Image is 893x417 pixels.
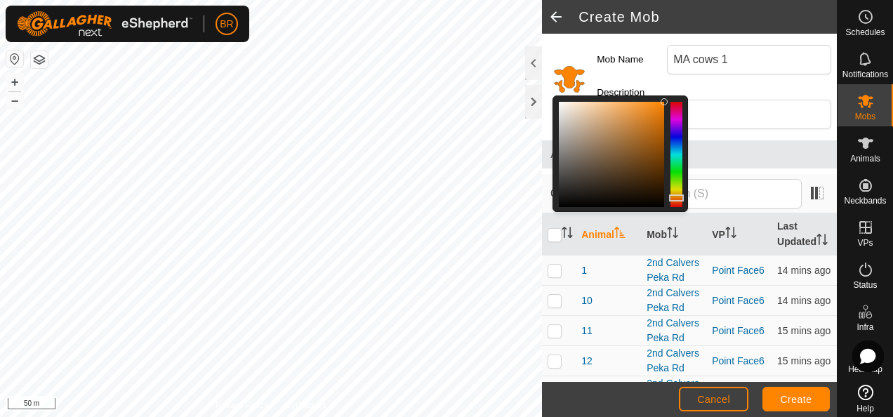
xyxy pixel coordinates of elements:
[581,324,593,338] span: 11
[679,387,748,411] button: Cancel
[853,281,877,289] span: Status
[857,239,873,247] span: VPs
[31,51,48,68] button: Map Layers
[856,323,873,331] span: Infra
[856,404,874,413] span: Help
[220,17,233,32] span: BR
[848,365,882,373] span: Heatmap
[614,229,626,240] p-sorticon: Activate to sort
[712,325,765,336] a: Point Face6
[576,213,641,256] th: Animal
[6,74,23,91] button: +
[285,399,326,411] a: Contact Us
[697,394,730,405] span: Cancel
[6,51,23,67] button: Reset Map
[562,229,573,240] p-sorticon: Activate to sort
[632,179,802,208] input: Search (S)
[777,265,831,276] span: 10 Aug 2025, 5:23 pm
[216,399,268,411] a: Privacy Policy
[844,197,886,205] span: Neckbands
[712,295,765,306] a: Point Face6
[855,112,875,121] span: Mobs
[777,355,831,366] span: 10 Aug 2025, 5:22 pm
[777,295,831,306] span: 10 Aug 2025, 5:22 pm
[850,154,880,163] span: Animals
[842,70,888,79] span: Notifications
[816,236,828,247] p-sorticon: Activate to sort
[550,186,631,201] span: 0 selected of 102
[845,28,885,37] span: Schedules
[581,263,587,278] span: 1
[6,92,23,109] button: –
[647,286,701,315] div: 2nd Calvers Peka Rd
[597,45,667,74] label: Mob Name
[781,394,812,405] span: Create
[725,229,736,240] p-sorticon: Activate to sort
[581,293,593,308] span: 10
[647,256,701,285] div: 2nd Calvers Peka Rd
[647,316,701,345] div: 2nd Calvers Peka Rd
[641,213,706,256] th: Mob
[762,387,830,411] button: Create
[777,325,831,336] span: 10 Aug 2025, 5:22 pm
[578,8,837,25] h2: Create Mob
[581,354,593,369] span: 12
[647,346,701,376] div: 2nd Calvers Peka Rd
[772,213,837,256] th: Last Updated
[712,265,765,276] a: Point Face6
[706,213,772,256] th: VP
[647,376,701,406] div: 2nd Calvers Peka Rd
[550,146,828,163] span: Animals
[712,355,765,366] a: Point Face6
[597,86,667,100] label: Description
[17,11,192,37] img: Gallagher Logo
[667,229,678,240] p-sorticon: Activate to sort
